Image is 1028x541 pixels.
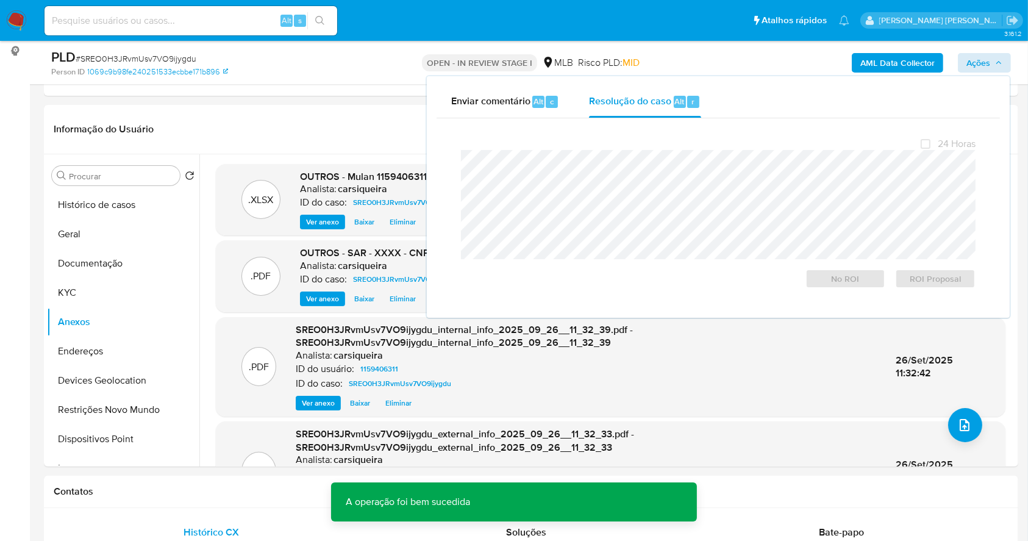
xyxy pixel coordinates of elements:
span: Resolução do caso [589,94,671,108]
span: SREO0H3JRvmUsv7VO9ijygdu [349,376,451,391]
p: .PDF [251,270,271,283]
span: Baixar [350,397,370,409]
button: Baixar [344,396,376,410]
button: Restrições Novo Mundo [47,395,199,425]
p: ID do usuário: [296,363,354,375]
h6: carsiqueira [334,454,383,466]
a: SREO0H3JRvmUsv7VO9ijygdu [348,195,460,210]
span: Alt [282,15,291,26]
span: Alt [534,96,543,107]
button: Ver anexo [300,292,345,306]
button: Geral [47,220,199,249]
p: .XLSX [249,193,274,207]
b: AML Data Collector [860,53,935,73]
button: Dispositivos Point [47,425,199,454]
button: Endereços [47,337,199,366]
button: Items [47,454,199,483]
span: Eliminar [390,293,416,305]
input: Procurar [69,171,175,182]
span: SREO0H3JRvmUsv7VO9ijygdu [353,195,455,210]
button: Eliminar [384,292,422,306]
span: Risco PLD: [578,56,640,70]
button: Eliminar [384,215,422,229]
button: Documentação [47,249,199,278]
a: 1159406311 [355,466,403,481]
h6: carsiqueira [338,260,387,272]
a: 1159406311 [355,362,403,376]
h6: carsiqueira [334,349,383,362]
span: Bate-papo [819,525,864,539]
p: Analista: [300,183,337,195]
span: Alt [675,96,685,107]
button: Ver anexo [300,215,345,229]
span: SREO0H3JRvmUsv7VO9ijygdu_external_info_2025_09_26__11_32_33.pdf - SREO0H3JRvmUsv7VO9ijygdu_extern... [296,427,634,454]
a: SREO0H3JRvmUsv7VO9ijygdu [348,272,460,287]
span: Baixar [354,216,374,228]
span: Enviar comentário [451,94,530,108]
span: 24 Horas [938,138,976,150]
button: upload-file [948,408,982,442]
span: Ações [966,53,990,73]
span: 1159406311 [360,362,398,376]
span: SREO0H3JRvmUsv7VO9ijygdu [353,272,455,287]
span: 1159406311 [360,466,398,481]
p: Analista: [300,260,337,272]
span: MID [623,56,640,70]
button: Baixar [348,215,380,229]
button: Ver anexo [296,396,341,410]
span: Eliminar [385,397,412,409]
h1: Contatos [54,485,1008,498]
div: MLB [542,56,573,70]
p: Analista: [296,454,332,466]
span: Histórico CX [184,525,239,539]
p: .PDF [249,465,269,478]
button: search-icon [307,12,332,29]
button: Procurar [57,171,66,181]
h6: carsiqueira [338,183,387,195]
span: Eliminar [390,216,416,228]
p: ID do caso: [300,273,347,285]
button: Devices Geolocation [47,366,199,395]
span: 26/Set/2025 11:32:39 [896,457,953,485]
p: OPEN - IN REVIEW STAGE I [422,54,537,71]
span: Ver anexo [302,397,335,409]
span: Ver anexo [306,293,339,305]
span: Ver anexo [306,216,339,228]
span: # SREO0H3JRvmUsv7VO9ijygdu [76,52,196,65]
span: Soluções [506,525,546,539]
p: A operação foi bem sucedida [331,482,485,521]
button: Retornar ao pedido padrão [185,171,195,184]
h1: Informação do Usuário [54,123,154,135]
button: Baixar [348,292,380,306]
span: OUTROS - SAR - XXXX - CNPJ 17432679000190 - ITAPETIM PETROLEO LTDA - Documentos Google [300,246,734,260]
a: Sair [1006,14,1019,27]
span: Atalhos rápidos [762,14,827,27]
p: carla.siqueira@mercadolivre.com [879,15,1002,26]
span: 3.161.2 [1004,29,1022,38]
span: r [691,96,694,107]
button: Ações [958,53,1011,73]
p: ID do caso: [300,196,347,209]
p: ID do caso: [296,378,343,390]
a: 1069c9b98fe240251533ecbbe171b896 [87,66,228,77]
p: .PDF [249,360,269,374]
span: SREO0H3JRvmUsv7VO9ijygdu_internal_info_2025_09_26__11_32_39.pdf - SREO0H3JRvmUsv7VO9ijygdu_intern... [296,323,633,350]
input: Pesquise usuários ou casos... [45,13,337,29]
a: Notificações [839,15,849,26]
b: PLD [51,47,76,66]
button: Anexos [47,307,199,337]
span: 26/Set/2025 11:32:42 [896,353,953,381]
b: Person ID [51,66,85,77]
span: s [298,15,302,26]
span: OUTROS - Mulan 1159406311_2025_09_25_16_14_21 [300,170,537,184]
button: AML Data Collector [852,53,943,73]
button: Eliminar [379,396,418,410]
input: 24 Horas [921,139,930,149]
span: Baixar [354,293,374,305]
button: Histórico de casos [47,190,199,220]
span: c [550,96,554,107]
p: Analista: [296,349,332,362]
button: KYC [47,278,199,307]
a: SREO0H3JRvmUsv7VO9ijygdu [344,376,456,391]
